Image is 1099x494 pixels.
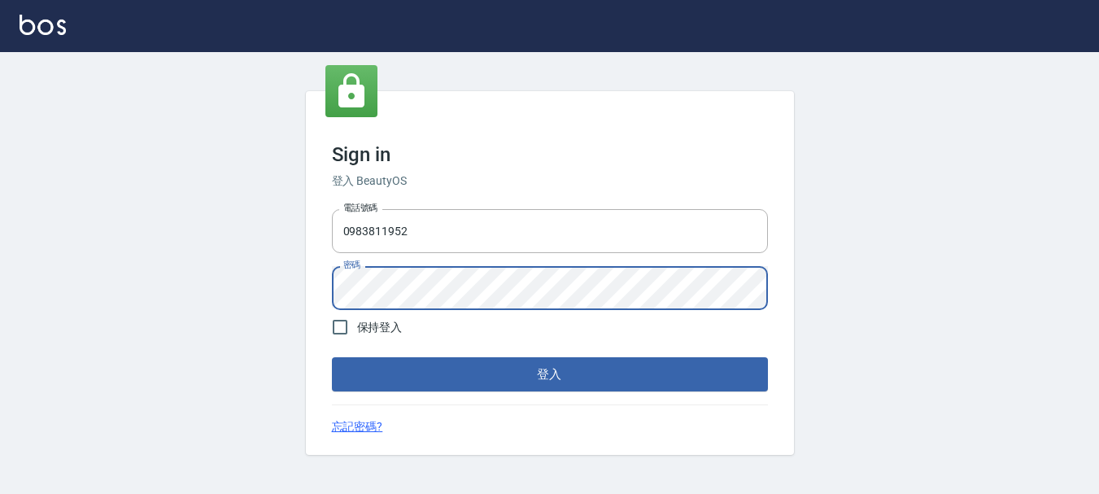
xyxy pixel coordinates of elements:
[357,319,403,336] span: 保持登入
[343,202,377,214] label: 電話號碼
[332,418,383,435] a: 忘記密碼?
[20,15,66,35] img: Logo
[332,173,768,190] h6: 登入 BeautyOS
[332,357,768,391] button: 登入
[332,143,768,166] h3: Sign in
[343,259,360,271] label: 密碼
